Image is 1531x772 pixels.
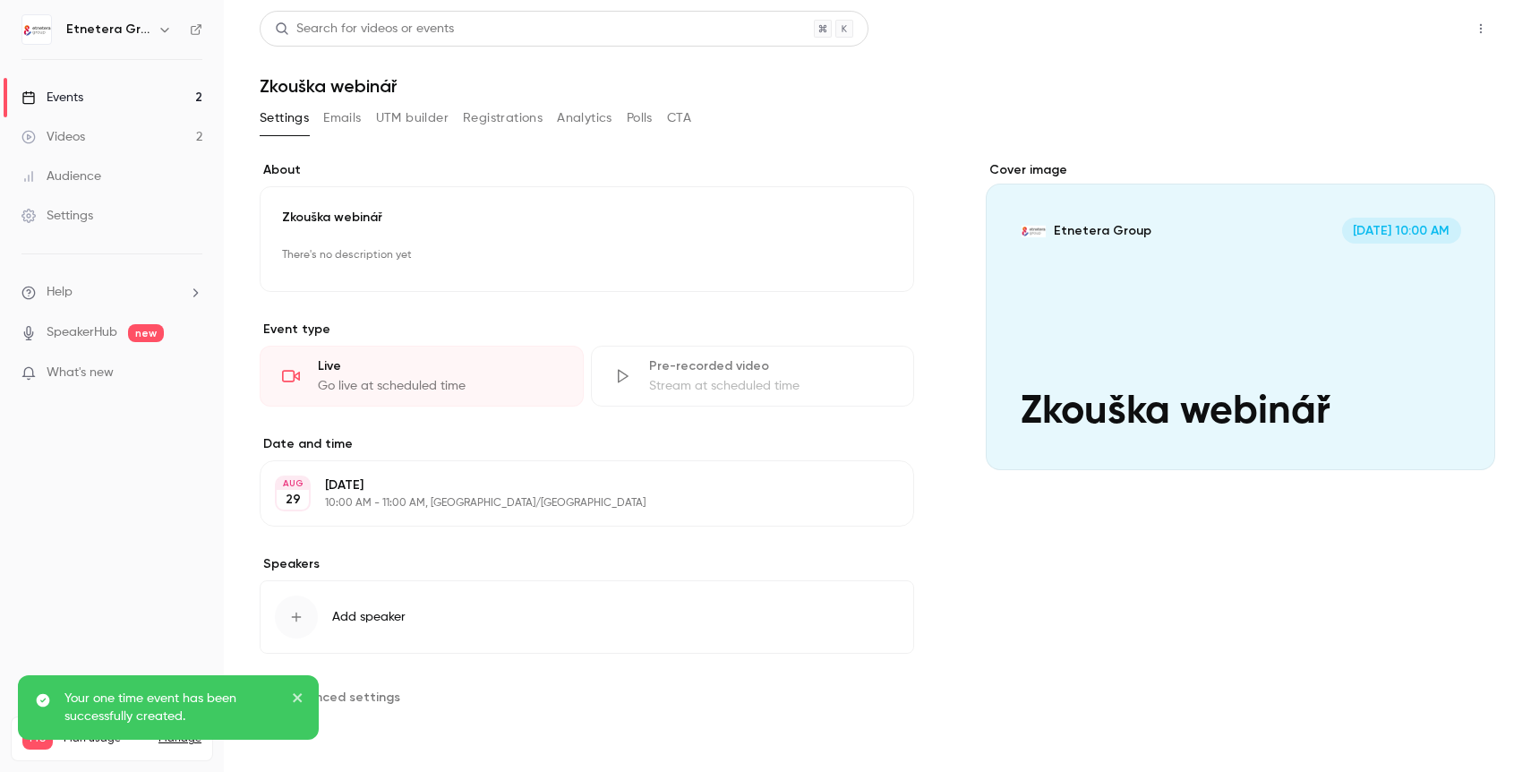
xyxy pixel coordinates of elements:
[260,682,914,711] section: Advanced settings
[627,104,653,133] button: Polls
[260,580,914,654] button: Add speaker
[260,555,914,573] label: Speakers
[64,690,279,725] p: Your one time event has been successfully created.
[318,357,561,375] div: Live
[286,491,301,509] p: 29
[376,104,449,133] button: UTM builder
[128,324,164,342] span: new
[181,365,202,382] iframe: Noticeable Trigger
[47,323,117,342] a: SpeakerHub
[1381,11,1452,47] button: Share
[557,104,612,133] button: Analytics
[260,161,914,179] label: About
[986,161,1495,179] label: Cover image
[21,283,202,302] li: help-dropdown-opener
[21,167,101,185] div: Audience
[318,377,561,395] div: Go live at scheduled time
[323,104,361,133] button: Emails
[986,161,1495,470] section: Cover image
[260,435,914,453] label: Date and time
[47,283,73,302] span: Help
[21,207,93,225] div: Settings
[260,682,411,711] button: Advanced settings
[667,104,691,133] button: CTA
[282,209,892,227] p: Zkouška webinář
[282,241,892,270] p: There's no description yet
[275,20,454,39] div: Search for videos or events
[325,476,819,494] p: [DATE]
[285,688,400,707] span: Advanced settings
[591,346,915,407] div: Pre-recorded videoStream at scheduled time
[260,75,1495,97] h1: Zkouška webinář
[260,346,584,407] div: LiveGo live at scheduled time
[325,496,819,510] p: 10:00 AM - 11:00 AM, [GEOGRAPHIC_DATA]/[GEOGRAPHIC_DATA]
[260,321,914,339] p: Event type
[332,608,406,626] span: Add speaker
[22,15,51,44] img: Etnetera Group
[463,104,543,133] button: Registrations
[292,690,304,711] button: close
[21,128,85,146] div: Videos
[47,364,114,382] span: What's new
[66,21,150,39] h6: Etnetera Group
[277,477,309,490] div: AUG
[21,89,83,107] div: Events
[649,377,893,395] div: Stream at scheduled time
[649,357,893,375] div: Pre-recorded video
[260,104,309,133] button: Settings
